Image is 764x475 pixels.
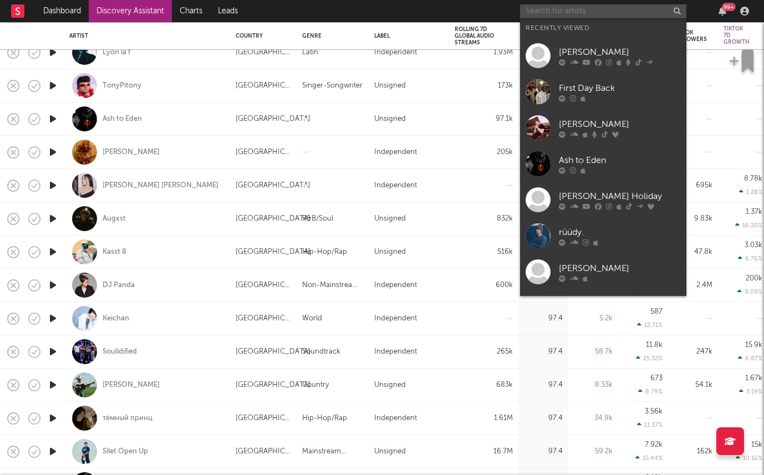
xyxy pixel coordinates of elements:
[637,321,663,329] div: 12.71 %
[724,25,750,45] div: Tiktok 7D Growth
[520,254,686,290] a: [PERSON_NAME]
[746,208,762,216] div: 1.37k
[236,246,310,259] div: [GEOGRAPHIC_DATA]
[735,222,762,229] div: 16.20 %
[745,375,762,382] div: 1.67k
[236,113,310,126] div: [GEOGRAPHIC_DATA]
[103,147,160,157] a: [PERSON_NAME]
[526,22,681,35] div: Recently Viewed
[574,445,613,458] div: 59.2k
[739,188,762,196] div: 1.28 %
[236,212,310,226] div: [GEOGRAPHIC_DATA]
[455,46,513,59] div: 1.93M
[455,445,513,458] div: 16.7M
[236,345,310,359] div: [GEOGRAPHIC_DATA]
[574,312,613,325] div: 5.2k
[736,454,762,462] div: 10.16 %
[302,379,329,392] div: Country
[650,308,663,315] div: 587
[236,179,310,192] div: [GEOGRAPHIC_DATA]
[236,445,291,458] div: [GEOGRAPHIC_DATA]
[103,347,137,357] a: Soulidified
[574,412,613,425] div: 34.9k
[302,279,363,292] div: Non-Mainstream Electronic
[103,181,218,191] a: [PERSON_NAME] [PERSON_NAME]
[520,4,686,18] input: Search for artists
[737,288,762,295] div: 9.09 %
[374,279,417,292] div: Independent
[455,345,513,359] div: 265k
[636,355,663,362] div: 25.32 %
[674,29,707,43] div: Tiktok Followers
[524,345,563,359] div: 97.4
[236,46,291,59] div: [GEOGRAPHIC_DATA]
[520,218,686,254] a: rüüdy.
[559,262,681,275] div: [PERSON_NAME]
[674,246,712,259] div: 47.8k
[374,445,406,458] div: Unsigned
[645,441,663,448] div: 7.92k
[674,279,712,292] div: 2.4M
[103,447,148,457] a: Silet Open Up
[103,280,135,290] a: DJ Panda
[745,341,762,349] div: 15.9k
[520,290,686,326] a: The Sways
[635,454,663,462] div: 15.44 %
[302,79,363,93] div: Singer-Songwriter
[302,246,347,259] div: Hip-Hop/Rap
[455,412,513,425] div: 1.61M
[674,212,712,226] div: 9.83k
[520,74,686,110] a: First Day Back
[455,379,513,392] div: 683k
[738,355,762,362] div: 6.87 %
[236,379,310,392] div: [GEOGRAPHIC_DATA]
[103,81,141,91] a: TonyPitony
[524,445,563,458] div: 97.4
[559,45,681,59] div: [PERSON_NAME]
[455,212,513,226] div: 832k
[744,175,762,182] div: 8.78k
[236,146,291,159] div: [GEOGRAPHIC_DATA]
[302,212,333,226] div: R&B/Soul
[302,445,363,458] div: Mainstream Electronic
[455,146,513,159] div: 205k
[103,114,142,124] a: Ash to Eden
[674,179,712,192] div: 695k
[236,279,291,292] div: [GEOGRAPHIC_DATA]
[738,255,762,262] div: 6.76 %
[103,214,126,224] a: Augxst
[520,146,686,182] a: Ash to Eden
[302,46,318,59] div: Latin
[103,314,129,324] a: Keichan
[302,33,358,39] div: Genre
[374,246,406,259] div: Unsigned
[103,48,130,58] a: Lyon la f
[236,312,291,325] div: [GEOGRAPHIC_DATA]
[646,341,663,349] div: 11.8k
[746,275,762,282] div: 200k
[374,379,406,392] div: Unsigned
[236,33,286,39] div: Country
[559,118,681,131] div: [PERSON_NAME]
[524,312,563,325] div: 97.4
[559,81,681,95] div: First Day Back
[559,154,681,167] div: Ash to Eden
[103,247,126,257] a: Kasst 8
[374,79,406,93] div: Unsigned
[374,33,438,39] div: Label
[374,412,417,425] div: Independent
[559,226,681,239] div: rüüdy.
[574,345,613,359] div: 58.7k
[524,379,563,392] div: 97.4
[674,445,712,458] div: 162k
